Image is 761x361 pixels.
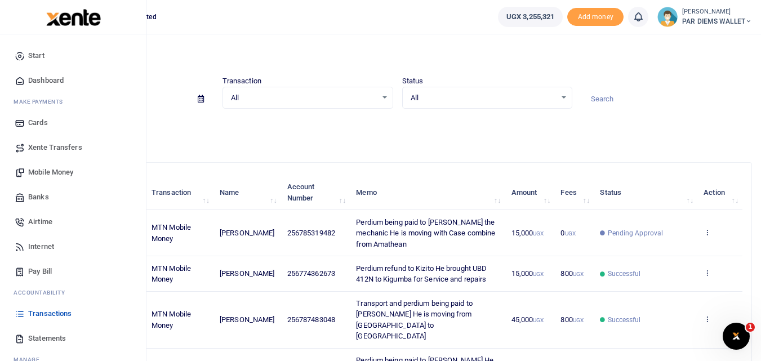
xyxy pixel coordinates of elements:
span: Transport and perdium being paid to [PERSON_NAME] He is moving from [GEOGRAPHIC_DATA] to [GEOGRAP... [356,299,473,341]
img: profile-user [657,7,678,27]
iframe: Intercom live chat [723,323,750,350]
a: Transactions [9,301,137,326]
a: Internet [9,234,137,259]
span: 45,000 [511,315,544,324]
th: Memo: activate to sort column ascending [350,175,505,210]
a: profile-user [PERSON_NAME] PAR DIEMS WALLET [657,7,752,27]
small: UGX [533,271,544,277]
span: MTN Mobile Money [152,264,191,284]
span: 256787483048 [287,315,335,324]
input: Search [581,90,752,109]
span: Add money [567,8,624,26]
small: UGX [573,271,584,277]
small: UGX [533,230,544,237]
span: 256785319482 [287,229,335,237]
span: Successful [608,269,641,279]
span: Airtime [28,216,52,228]
th: Amount: activate to sort column ascending [505,175,554,210]
small: [PERSON_NAME] [682,7,752,17]
th: Transaction: activate to sort column ascending [145,175,213,210]
a: Statements [9,326,137,351]
th: Action: activate to sort column ascending [697,175,742,210]
img: logo-large [46,9,101,26]
li: M [9,93,137,110]
span: 800 [560,269,584,278]
a: Start [9,43,137,68]
a: Dashboard [9,68,137,93]
span: Dashboard [28,75,64,86]
a: UGX 3,255,321 [498,7,563,27]
span: All [231,92,377,104]
small: UGX [565,230,576,237]
span: [PERSON_NAME] [220,315,274,324]
small: UGX [573,317,584,323]
a: Mobile Money [9,160,137,185]
li: Ac [9,284,137,301]
span: 800 [560,315,584,324]
span: Perdium refund to Kizito He brought UBD 412N to Kigumba for Service and repairs [356,264,487,284]
small: UGX [533,317,544,323]
span: Transactions [28,308,72,319]
span: [PERSON_NAME] [220,229,274,237]
a: Airtime [9,210,137,234]
span: Mobile Money [28,167,73,178]
a: Pay Bill [9,259,137,284]
span: PAR DIEMS WALLET [682,16,752,26]
span: MTN Mobile Money [152,223,191,243]
span: Xente Transfers [28,142,82,153]
a: Cards [9,110,137,135]
a: logo-small logo-large logo-large [45,12,101,21]
span: Perdium being paid to [PERSON_NAME] the mechanic He is moving with Case combine from Amathean [356,218,495,248]
span: Statements [28,333,66,344]
span: Pay Bill [28,266,52,277]
span: Banks [28,191,49,203]
a: Banks [9,185,137,210]
span: [PERSON_NAME] [220,269,274,278]
p: Download [43,122,752,134]
span: 15,000 [511,229,544,237]
span: Start [28,50,44,61]
span: ake Payments [19,97,63,106]
li: Wallet ballance [493,7,567,27]
label: Status [402,75,424,87]
h4: Transactions [43,48,752,61]
span: 256774362673 [287,269,335,278]
span: Successful [608,315,641,325]
span: countability [22,288,65,297]
a: Add money [567,12,624,20]
th: Name: activate to sort column ascending [213,175,281,210]
li: Toup your wallet [567,8,624,26]
th: Status: activate to sort column ascending [594,175,697,210]
span: 15,000 [511,269,544,278]
span: All [411,92,557,104]
label: Transaction [222,75,261,87]
th: Account Number: activate to sort column ascending [281,175,350,210]
span: 0 [560,229,575,237]
span: MTN Mobile Money [152,310,191,329]
span: Internet [28,241,54,252]
th: Fees: activate to sort column ascending [554,175,594,210]
span: UGX 3,255,321 [506,11,554,23]
span: 1 [746,323,755,332]
a: Xente Transfers [9,135,137,160]
span: Pending Approval [608,228,664,238]
span: Cards [28,117,48,128]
